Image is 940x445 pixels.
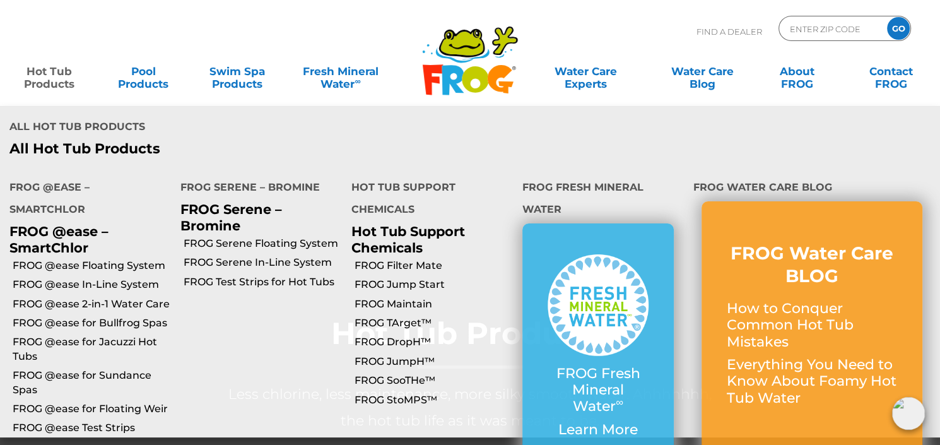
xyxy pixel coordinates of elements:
p: Everything You Need to Know About Foamy Hot Tub Water [727,357,897,406]
a: ContactFROG [854,59,927,84]
a: FROG Jump Start [355,278,513,292]
a: FROG @ease for Sundance Spas [13,369,171,397]
a: FROG Fresh Mineral Water∞ Learn More [548,254,649,444]
a: Hot Tub Support Chemicals [351,223,465,255]
a: FROG @ease Test Strips [13,421,171,435]
a: FROG Test Strips for Hot Tubs [184,275,342,289]
a: FROG Filter Mate [355,259,513,273]
a: FROG @ease for Bullfrog Spas [13,316,171,330]
a: FROG Maintain [355,297,513,311]
a: FROG SooTHe™ [355,374,513,388]
a: FROG Serene In-Line System [184,256,342,270]
a: All Hot Tub Products [9,141,461,157]
h4: Hot Tub Support Chemicals [351,176,503,223]
a: FROG @ease for Jacuzzi Hot Tubs [13,335,171,364]
a: Water CareBlog [666,59,739,84]
img: openIcon [892,397,925,430]
a: FROG DropH™ [355,335,513,349]
p: Learn More [548,422,649,438]
sup: ∞ [616,396,623,408]
input: Zip Code Form [789,20,874,38]
p: FROG Fresh Mineral Water [548,365,649,415]
a: FROG Water Care BLOG How to Conquer Common Hot Tub Mistakes Everything You Need to Know About Foa... [727,242,897,413]
h4: FROG Fresh Mineral Water [522,176,674,223]
a: FROG JumpH™ [355,355,513,369]
a: FROG @ease Floating System [13,259,171,273]
h4: All Hot Tub Products [9,116,461,141]
a: Swim SpaProducts [201,59,274,84]
a: FROG @ease 2-in-1 Water Care [13,297,171,311]
h3: FROG Water Care BLOG [727,242,897,288]
p: How to Conquer Common Hot Tub Mistakes [727,300,897,350]
input: GO [887,17,910,40]
p: FROG @ease – SmartChlor [9,223,162,255]
a: Hot TubProducts [13,59,86,84]
a: Water CareExperts [526,59,645,84]
h4: FROG @ease – SmartChlor [9,176,162,223]
a: FROG Serene Floating System [184,237,342,251]
h4: FROG Serene – Bromine [180,176,332,201]
a: FROG @ease In-Line System [13,278,171,292]
sup: ∞ [355,76,360,86]
a: AboutFROG [760,59,833,84]
h4: FROG Water Care Blog [693,176,930,201]
a: PoolProducts [107,59,180,84]
a: FROG TArget™ [355,316,513,330]
a: Fresh MineralWater∞ [295,59,386,84]
a: FROG StoMPS™ [355,393,513,407]
p: Find A Dealer [696,16,762,47]
p: FROG Serene – Bromine [180,201,332,233]
a: FROG @ease for Floating Weir [13,402,171,416]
